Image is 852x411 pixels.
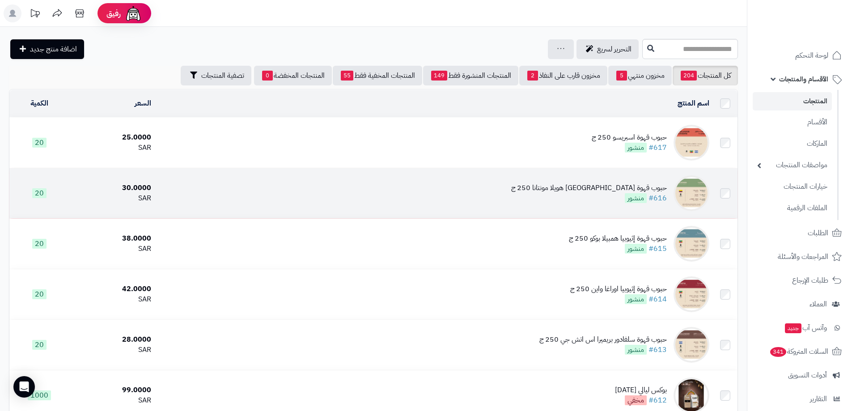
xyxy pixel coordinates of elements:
[681,71,697,81] span: 204
[28,390,51,400] span: 1000
[431,71,447,81] span: 149
[181,66,251,85] button: تصفية المنتجات
[625,244,647,254] span: منشور
[30,44,77,55] span: اضافة منتج جديد
[792,274,828,287] span: طلبات الإرجاع
[262,71,273,81] span: 0
[511,183,667,193] div: حبوب قهوة [GEOGRAPHIC_DATA] هويلا مونتانا 250 ج
[753,388,847,410] a: التقارير
[73,143,151,153] div: SAR
[73,345,151,355] div: SAR
[625,143,647,153] span: منشور
[753,113,832,132] a: الأقسام
[570,284,667,294] div: حبوب قهوة إثيوبيا اوراغا واين 250 ج
[753,134,832,153] a: الماركات
[201,70,244,81] span: تصفية المنتجات
[649,294,667,305] a: #614
[73,335,151,345] div: 28.0000
[753,45,847,66] a: لوحة التحكم
[674,175,709,211] img: حبوب قهوة كولومبيا هويلا مونتانا 250 ج
[73,294,151,305] div: SAR
[608,66,672,85] a: مخزون منتهي5
[13,376,35,398] div: Open Intercom Messenger
[569,233,667,244] div: حبوب قهوة إثيوبيا همبيلا بوكو 250 ج
[753,317,847,339] a: وآتس آبجديد
[32,188,47,198] span: 20
[810,393,827,405] span: التقارير
[649,193,667,203] a: #616
[73,233,151,244] div: 38.0000
[649,142,667,153] a: #617
[770,347,786,357] span: 341
[753,293,847,315] a: العملاء
[576,39,639,59] a: التحرير لسريع
[769,345,828,358] span: السلات المتروكة
[753,92,832,110] a: المنتجات
[674,327,709,363] img: حبوب قهوة سلفادور بريميرا اس اتش جي 250 ج
[674,276,709,312] img: حبوب قهوة إثيوبيا اوراغا واين 250 ج
[519,66,607,85] a: مخزون قارب على النفاذ2
[795,49,828,62] span: لوحة التحكم
[32,340,47,350] span: 20
[810,298,827,310] span: العملاء
[341,71,353,81] span: 55
[785,323,801,333] span: جديد
[753,270,847,291] a: طلبات الإرجاع
[616,71,627,81] span: 5
[254,66,332,85] a: المنتجات المخفضة0
[649,243,667,254] a: #615
[649,344,667,355] a: #613
[539,335,667,345] div: حبوب قهوة سلفادور بريميرا اس اتش جي 250 ج
[73,193,151,203] div: SAR
[24,4,46,25] a: تحديثات المنصة
[625,395,647,405] span: مخفي
[73,244,151,254] div: SAR
[753,341,847,362] a: السلات المتروكة341
[10,39,84,59] a: اضافة منتج جديد
[73,385,151,395] div: 99.0000
[597,44,632,55] span: التحرير لسريع
[73,183,151,193] div: 30.0000
[753,246,847,267] a: المراجعات والأسئلة
[625,345,647,355] span: منشور
[753,222,847,244] a: الطلبات
[135,98,151,109] a: السعر
[649,395,667,406] a: #612
[779,73,828,85] span: الأقسام والمنتجات
[753,177,832,196] a: خيارات المنتجات
[674,125,709,161] img: حبوب قهوة اسبريسو 250 ج
[527,71,538,81] span: 2
[788,369,827,381] span: أدوات التسويق
[753,364,847,386] a: أدوات التسويق
[673,66,738,85] a: كل المنتجات204
[423,66,518,85] a: المنتجات المنشورة فقط149
[333,66,422,85] a: المنتجات المخفية فقط55
[615,385,667,395] div: بوكس ليالي [DATE]
[753,156,832,175] a: مواصفات المنتجات
[678,98,709,109] a: اسم المنتج
[674,226,709,262] img: حبوب قهوة إثيوبيا همبيلا بوكو 250 ج
[592,132,667,143] div: حبوب قهوة اسبريسو 250 ج
[784,322,827,334] span: وآتس آب
[30,98,48,109] a: الكمية
[73,132,151,143] div: 25.0000
[625,193,647,203] span: منشور
[778,250,828,263] span: المراجعات والأسئلة
[32,239,47,249] span: 20
[808,227,828,239] span: الطلبات
[753,199,832,218] a: الملفات الرقمية
[32,289,47,299] span: 20
[73,284,151,294] div: 42.0000
[73,395,151,406] div: SAR
[106,8,121,19] span: رفيق
[124,4,142,22] img: ai-face.png
[625,294,647,304] span: منشور
[32,138,47,148] span: 20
